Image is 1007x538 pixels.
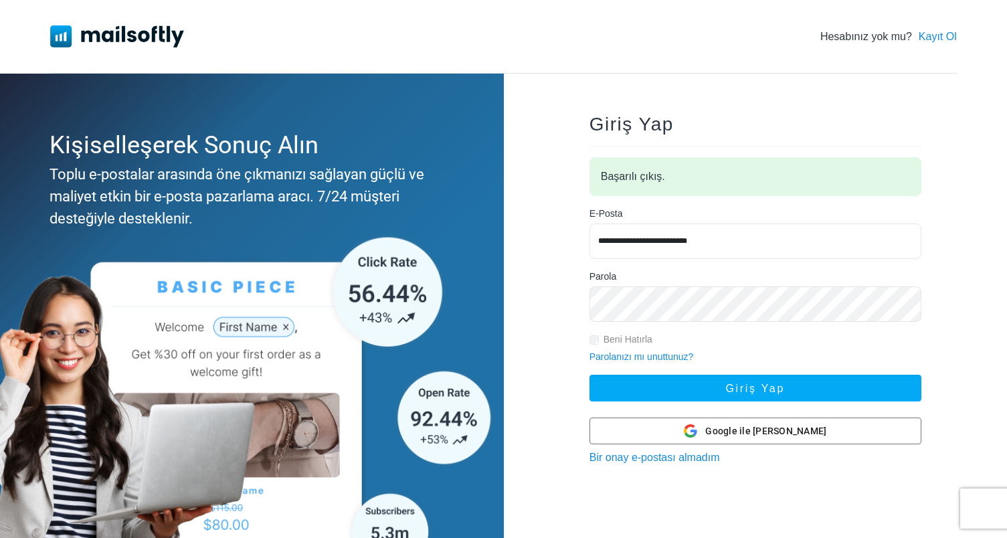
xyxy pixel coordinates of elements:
label: E-Posta [589,207,623,221]
a: Kayıt Ol [919,29,957,45]
div: Başarılı çıkış. [589,157,921,196]
button: Google ile [PERSON_NAME] [589,418,921,444]
div: Hesabınız yok mu? [820,29,957,45]
a: Parolanızı mı unuttunuz? [589,351,694,362]
button: Giriş Yap [589,375,921,401]
a: Bir onay e-postası almadım [589,452,720,463]
label: Beni Hatırla [604,333,652,347]
div: Kişiselleşerek Sonuç Alın [50,127,447,163]
span: Google ile [PERSON_NAME] [705,424,826,438]
img: Mailsoftly [50,25,184,47]
span: Giriş Yap [589,114,674,134]
label: Parola [589,270,616,284]
div: Toplu e-postalar arasında öne çıkmanızı sağlayan güçlü ve maliyet etkin bir e-posta pazarlama ara... [50,163,447,230]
